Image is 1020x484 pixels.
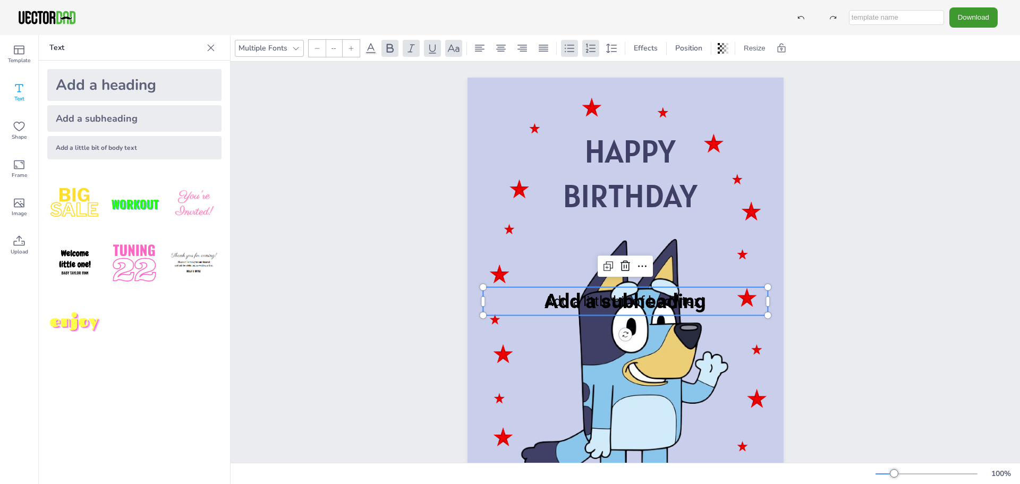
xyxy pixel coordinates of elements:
[949,7,998,27] button: Download
[107,176,162,232] img: XdJCRjX.png
[632,43,660,53] span: Effects
[166,236,222,291] img: K4iXMrW.png
[236,41,290,55] div: Multiple Fonts
[47,105,222,132] div: Add a subheading
[563,175,697,216] span: BIRTHDAY
[545,290,706,313] span: Add a subheading
[739,40,770,57] button: Resize
[14,95,24,103] span: Text
[47,136,222,159] div: Add a little bit of body text
[17,10,77,26] img: VectorDad-1.png
[584,131,675,172] span: HAPPY
[12,171,27,180] span: Frame
[166,176,222,232] img: BBMXfK6.png
[47,295,103,351] img: M7yqmqo.png
[849,10,944,25] input: template name
[47,236,103,291] img: GNLDUe7.png
[8,56,30,65] span: Template
[107,236,162,291] img: 1B4LbXY.png
[47,69,222,101] div: Add a heading
[12,133,27,141] span: Shape
[49,35,202,61] p: Text
[12,209,27,218] span: Image
[11,248,28,256] span: Upload
[47,176,103,232] img: style1.png
[673,43,704,53] span: Position
[988,469,1014,479] div: 100 %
